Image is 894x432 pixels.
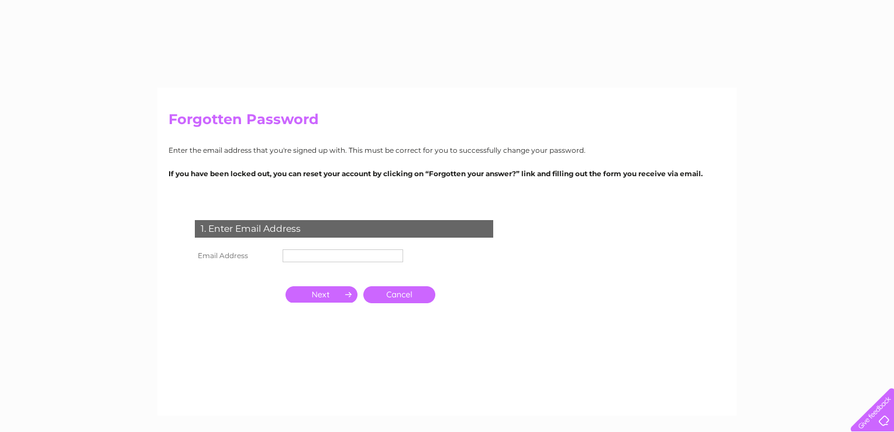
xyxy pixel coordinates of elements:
a: Cancel [363,286,435,303]
div: 1. Enter Email Address [195,220,493,238]
p: Enter the email address that you're signed up with. This must be correct for you to successfully ... [169,145,725,156]
th: Email Address [192,246,280,265]
p: If you have been locked out, you can reset your account by clicking on “Forgotten your answer?” l... [169,168,725,179]
h2: Forgotten Password [169,111,725,133]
